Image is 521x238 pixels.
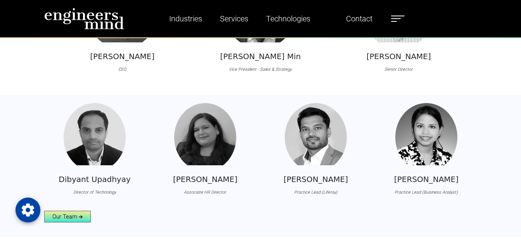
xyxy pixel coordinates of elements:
[384,67,413,72] i: Senior Director
[395,190,458,195] i: Practice Lead (Business Analyst)
[229,67,292,72] i: Vice President - Sales & Strategy
[367,52,431,61] h5: [PERSON_NAME]
[217,10,251,28] a: Services
[90,52,154,61] h5: [PERSON_NAME]
[44,211,91,222] a: Our Team
[184,190,226,195] i: Associate HR Director
[59,175,131,184] h5: Dibyant Upadhyay
[263,10,313,28] a: Technologies
[394,175,459,184] h5: [PERSON_NAME]
[173,175,237,184] h5: [PERSON_NAME]
[284,175,348,184] h5: [PERSON_NAME]
[294,190,338,195] i: Practice Lead (Liferay)
[220,52,301,61] h5: [PERSON_NAME] Min
[166,10,205,28] a: Industries
[343,10,376,28] a: Contact
[44,8,124,30] img: logo
[118,67,126,72] i: CEO
[73,190,116,195] i: Director of Technology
